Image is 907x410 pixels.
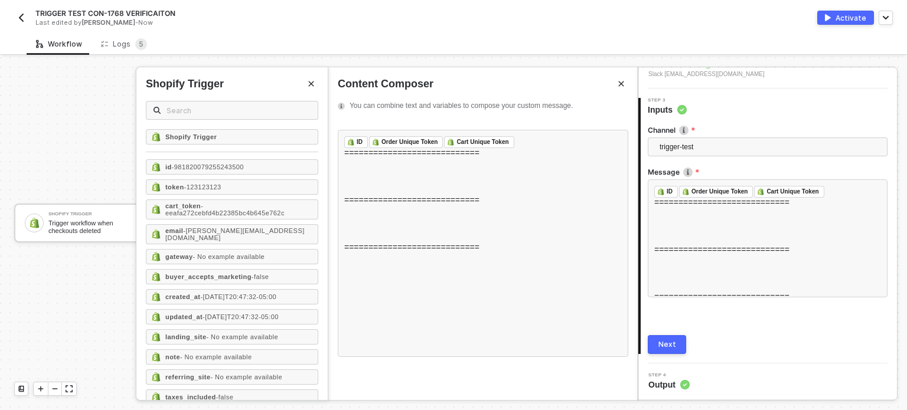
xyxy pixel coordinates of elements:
strong: landing_site [165,333,206,340]
div: ID [667,186,673,197]
img: fieldIcon [447,139,454,146]
img: cart_token [151,205,161,214]
span: - false [216,393,234,401]
strong: updated_at [165,313,203,320]
img: fieldIcon [757,188,764,195]
img: activate [825,14,831,21]
span: - No example available [210,373,282,381]
span: ============================ ============================ ============================ [344,148,482,252]
strong: gateway [165,253,193,260]
span: TRIGGER TEST CON-1768 VERIFICAITON [35,8,175,18]
img: gateway [151,252,161,261]
span: - [DATE]T20:47:32-05:00 [200,293,276,300]
strong: buyer_accepts_marketing [165,273,252,280]
div: Step 3Inputs Channelicon-infotrigger-testMessageicon-infofieldIconIDfieldIconOrder Unique Tokenfi... [638,98,897,354]
button: Close [614,77,628,91]
div: Cart Unique Token [456,137,508,147]
span: - 123123123 [184,183,221,191]
strong: Shopify Trigger [165,133,217,140]
strong: taxes_included [165,393,216,401]
img: back [17,13,26,22]
img: fieldIcon [372,139,379,146]
span: 5 [139,40,143,48]
span: - 981820079255243500 [172,163,244,170]
img: icon-info [679,126,689,135]
img: search [154,107,161,114]
span: - No example available [180,353,252,360]
span: Inputs [648,104,687,116]
img: token [151,182,161,192]
span: Slack [EMAIL_ADDRESS][DOMAIN_NAME] [648,70,765,79]
span: - false [252,273,269,280]
div: ID [357,137,363,147]
label: Channel [648,125,888,135]
img: updated_at [151,312,161,322]
sup: 5 [135,38,147,50]
span: Output [648,379,690,391]
button: activateActivate [817,11,874,25]
img: taxes_included [151,392,161,402]
div: Next [658,340,676,349]
div: Order Unique Token [691,186,748,197]
div: Activate [836,13,866,23]
img: fieldIcon [682,188,689,195]
img: created_at [151,292,161,301]
div: Workflow [36,40,82,49]
img: Shopify Trigger [151,132,161,142]
img: fieldIcon [657,188,664,195]
button: back [14,11,28,25]
button: Next [648,335,686,354]
img: note [151,352,161,362]
button: Close [304,77,318,91]
div: Order Unique Token [381,137,438,147]
span: - No example available [206,333,278,340]
span: - [DATE]T20:47:32-05:00 [203,313,279,320]
div: Last edited by - Now [35,18,426,27]
span: icon-expand [66,385,73,392]
span: icon-minus [51,385,58,392]
span: You can combine text and variables to compose your custom message. [350,101,624,111]
span: [PERSON_NAME] [81,18,135,27]
img: landing_site [151,332,161,342]
img: referring_site [151,372,161,382]
img: id [151,162,161,172]
span: Content Composer [338,77,433,91]
span: Step 4 [648,373,690,378]
span: - No example available [193,253,265,260]
span: Step 3 [648,98,687,103]
img: icon-info [683,168,693,177]
label: Message [648,167,888,177]
span: icon-play [37,385,44,392]
img: email [151,229,161,239]
strong: note [165,353,180,360]
input: Search [167,104,311,117]
strong: email [165,227,183,234]
span: trigger-test [660,138,880,156]
img: fieldIcon [347,139,354,146]
div: Logs [101,38,147,50]
strong: token [165,183,184,191]
strong: referring_site [165,373,210,381]
strong: created_at [165,293,200,300]
span: ============================ ============================ ============================ [654,198,792,301]
img: buyer_accepts_marketing [151,272,161,281]
strong: id [165,163,172,170]
span: - [PERSON_NAME][EMAIL_ADDRESS][DOMAIN_NAME] [165,227,305,241]
div: Shopify Trigger [146,77,224,91]
strong: cart_token [165,202,201,209]
div: Step 4Output [638,373,897,391]
span: - eeafa272cebfd4b22385bc4b645e762c [165,202,285,217]
div: Cart Unique Token [766,186,818,197]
